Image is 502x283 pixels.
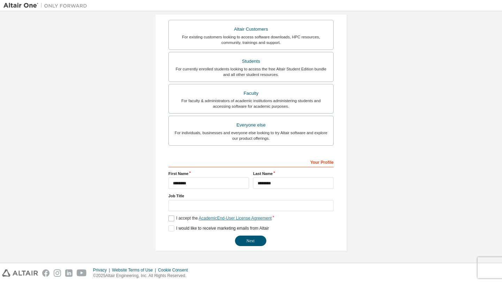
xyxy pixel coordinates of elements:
div: For existing customers looking to access software downloads, HPC resources, community, trainings ... [173,34,329,45]
img: linkedin.svg [65,269,73,277]
label: I would like to receive marketing emails from Altair [168,225,269,231]
div: For individuals, businesses and everyone else looking to try Altair software and explore our prod... [173,130,329,141]
div: Your Profile [168,156,334,167]
div: For faculty & administrators of academic institutions administering students and accessing softwa... [173,98,329,109]
button: Next [235,236,266,246]
div: Website Terms of Use [112,267,158,273]
div: Students [173,56,329,66]
img: altair_logo.svg [2,269,38,277]
div: Cookie Consent [158,267,192,273]
label: First Name [168,171,249,176]
div: Everyone else [173,120,329,130]
img: youtube.svg [77,269,87,277]
div: Altair Customers [173,24,329,34]
label: Job Title [168,193,334,199]
div: Privacy [93,267,112,273]
label: I accept the [168,215,272,221]
div: Faculty [173,89,329,98]
img: facebook.svg [42,269,50,277]
img: instagram.svg [54,269,61,277]
div: For currently enrolled students looking to access the free Altair Student Edition bundle and all ... [173,66,329,77]
p: © 2025 Altair Engineering, Inc. All Rights Reserved. [93,273,192,279]
label: Last Name [253,171,334,176]
img: Altair One [3,2,91,9]
a: Academic End-User License Agreement [199,216,272,221]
